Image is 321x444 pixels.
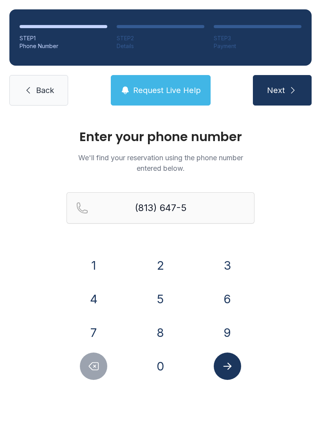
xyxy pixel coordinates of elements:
input: Reservation phone number [67,192,254,224]
div: STEP 1 [20,34,107,42]
span: Request Live Help [133,85,201,96]
div: Details [117,42,204,50]
button: 2 [147,252,174,279]
button: 4 [80,285,107,313]
p: We'll find your reservation using the phone number entered below. [67,152,254,174]
div: Payment [214,42,301,50]
button: 3 [214,252,241,279]
button: 0 [147,353,174,380]
button: 8 [147,319,174,346]
button: Submit lookup form [214,353,241,380]
button: 1 [80,252,107,279]
span: Next [267,85,285,96]
div: Phone Number [20,42,107,50]
button: 5 [147,285,174,313]
div: STEP 3 [214,34,301,42]
div: STEP 2 [117,34,204,42]
button: Delete number [80,353,107,380]
button: 9 [214,319,241,346]
button: 6 [214,285,241,313]
span: Back [36,85,54,96]
h1: Enter your phone number [67,131,254,143]
button: 7 [80,319,107,346]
